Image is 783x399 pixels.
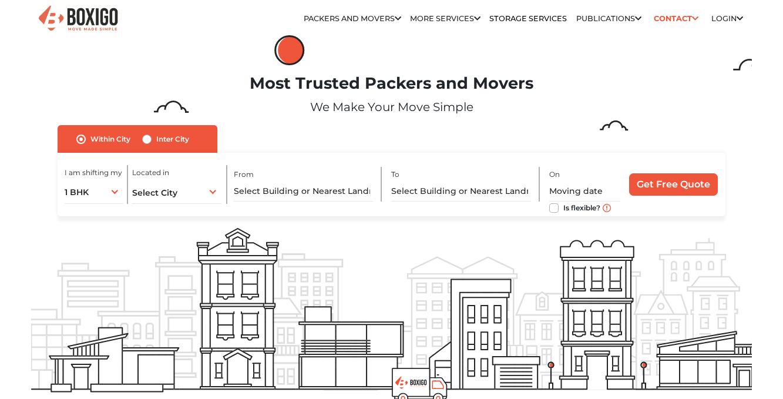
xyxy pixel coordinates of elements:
[650,9,703,28] a: Contact
[410,14,480,23] a: More services
[65,187,89,197] span: 1 BHK
[37,4,119,33] img: Boxigo
[563,201,600,213] label: Is flexible?
[489,14,567,23] a: Storage Services
[234,181,373,202] input: Select Building or Nearest Landmark
[304,14,401,23] a: Packers and Movers
[132,167,169,178] label: Located in
[65,167,122,178] label: I am shifting my
[549,181,620,202] input: Moving date
[156,132,189,146] label: Inter City
[132,187,177,198] span: Select City
[603,204,611,212] img: move_date_info
[391,181,530,202] input: Select Building or Nearest Landmark
[31,74,751,93] h1: Most Trusted Packers and Movers
[234,169,254,180] label: From
[576,14,641,23] a: Publications
[549,169,560,180] label: On
[711,14,743,23] a: Login
[90,132,130,146] label: Within City
[31,98,751,116] p: We Make Your Move Simple
[391,169,399,180] label: To
[629,173,718,196] input: Get Free Quote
